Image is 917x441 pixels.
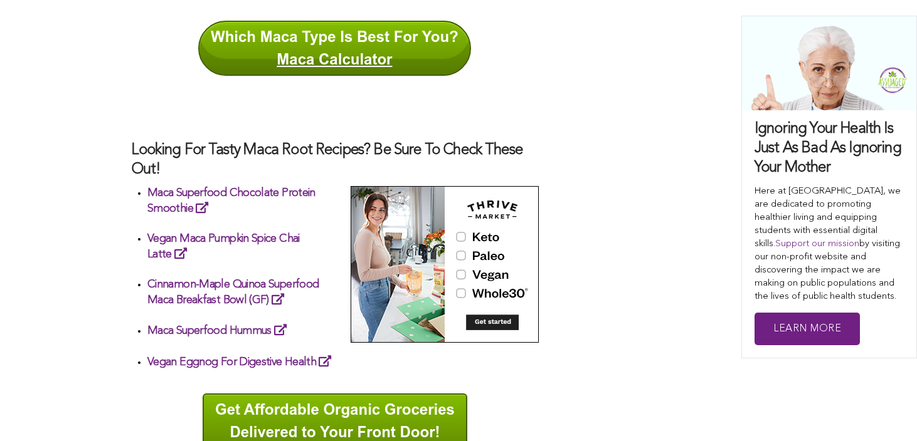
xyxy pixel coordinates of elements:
a: Cinnamon-Maple Quinoa Superfood Maca Breakfast Bowl (GF) [147,279,319,306]
a: Maca Superfood Hummus [147,325,291,336]
img: Thrive-Banner-Keto-Paleo-Vegan-Whole30-Organic-Products [351,186,539,343]
a: Vegan Eggnog For Digestive Health [147,356,336,368]
a: Learn More [755,313,860,346]
iframe: Chat Widget [854,381,917,441]
img: Which Maca Type Is Best For You? Maca Calculator [198,21,471,76]
a: Vegan Maca Pumpkin Spice Chai Latte [147,233,300,260]
a: Maca Superfood Chocolate Protein Smoothie [147,187,315,214]
h3: Looking For Tasty Maca Root Recipes? Be Sure To Check These Out! [131,141,539,180]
